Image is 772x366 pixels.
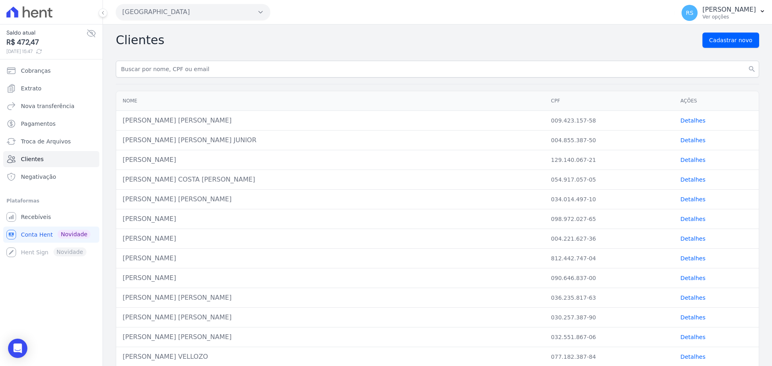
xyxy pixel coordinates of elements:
div: [PERSON_NAME] [123,155,538,165]
div: [PERSON_NAME] [123,254,538,263]
th: Nome [116,91,544,111]
span: Troca de Arquivos [21,137,71,145]
i: search [748,65,756,73]
span: Extrato [21,84,41,92]
td: 129.140.067-21 [544,150,674,170]
a: Detalhes [680,294,705,301]
a: Cadastrar novo [702,33,759,48]
div: [PERSON_NAME] [PERSON_NAME] JUNIOR [123,135,538,145]
span: Clientes [21,155,43,163]
th: CPF [544,91,674,111]
a: Cobranças [3,63,99,79]
td: 032.551.867-06 [544,327,674,347]
td: 812.442.747-04 [544,249,674,268]
p: Ver opções [702,14,756,20]
td: 098.972.027-65 [544,209,674,229]
nav: Sidebar [6,63,96,260]
td: 004.221.627-36 [544,229,674,249]
a: Detalhes [680,314,705,321]
th: Ações [674,91,759,111]
td: 090.646.837-00 [544,268,674,288]
a: Detalhes [680,255,705,262]
div: [PERSON_NAME] COSTA [PERSON_NAME] [123,175,538,184]
button: search [745,61,759,78]
td: 054.917.057-05 [544,170,674,190]
a: Pagamentos [3,116,99,132]
span: Conta Hent [21,231,53,239]
a: Detalhes [680,334,705,340]
a: Troca de Arquivos [3,133,99,149]
td: 036.235.817-63 [544,288,674,308]
div: [PERSON_NAME] [PERSON_NAME] [123,194,538,204]
span: Recebíveis [21,213,51,221]
span: Cobranças [21,67,51,75]
a: Detalhes [680,137,705,143]
div: Plataformas [6,196,96,206]
span: R$ 472,47 [6,37,86,48]
a: Nova transferência [3,98,99,114]
a: Detalhes [680,354,705,360]
a: Detalhes [680,275,705,281]
a: Detalhes [680,216,705,222]
span: Novidade [57,230,90,239]
div: [PERSON_NAME] [PERSON_NAME] [123,116,538,125]
button: RS [PERSON_NAME] Ver opções [675,2,772,24]
span: Saldo atual [6,29,86,37]
a: Detalhes [680,235,705,242]
a: Recebíveis [3,209,99,225]
a: Detalhes [680,196,705,202]
div: [PERSON_NAME] VELLOZO [123,352,538,362]
p: [PERSON_NAME] [702,6,756,14]
a: Detalhes [680,157,705,163]
span: Nova transferência [21,102,74,110]
div: [PERSON_NAME] [123,214,538,224]
td: 004.855.387-50 [544,131,674,150]
div: [PERSON_NAME] [123,273,538,283]
div: [PERSON_NAME] [PERSON_NAME] [123,313,538,322]
a: Negativação [3,169,99,185]
div: [PERSON_NAME] [123,234,538,243]
a: Clientes [3,151,99,167]
td: 030.257.387-90 [544,308,674,327]
span: RS [686,10,694,16]
a: Extrato [3,80,99,96]
h2: Clientes [116,33,164,47]
span: [DATE] 15:47 [6,48,86,55]
span: Negativação [21,173,56,181]
div: [PERSON_NAME] [PERSON_NAME] [123,332,538,342]
span: Pagamentos [21,120,55,128]
a: Detalhes [680,176,705,183]
div: Open Intercom Messenger [8,339,27,358]
td: 034.014.497-10 [544,190,674,209]
td: 009.423.157-58 [544,111,674,131]
input: Buscar por nome, CPF ou email [116,61,759,78]
span: Cadastrar novo [709,36,752,44]
div: [PERSON_NAME] [PERSON_NAME] [123,293,538,303]
button: [GEOGRAPHIC_DATA] [116,4,270,20]
a: Detalhes [680,117,705,124]
a: Conta Hent Novidade [3,227,99,243]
